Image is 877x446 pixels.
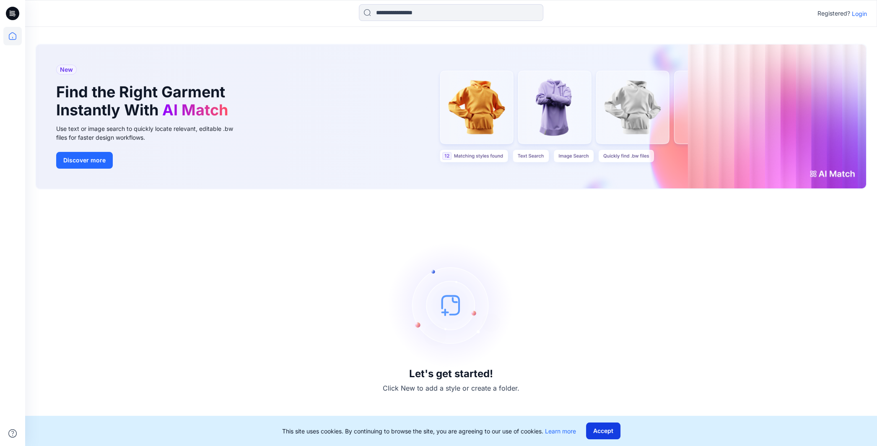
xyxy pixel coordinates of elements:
[545,428,576,435] a: Learn more
[56,124,245,142] div: Use text or image search to quickly locate relevant, editable .bw files for faster design workflows.
[383,383,519,393] p: Click New to add a style or create a folder.
[282,427,576,436] p: This site uses cookies. By continuing to browse the site, you are agreeing to our use of cookies.
[56,83,232,119] h1: Find the Right Garment Instantly With
[817,8,850,18] p: Registered?
[56,152,113,169] button: Discover more
[60,65,73,75] span: New
[162,101,228,119] span: AI Match
[409,368,493,380] h3: Let's get started!
[852,9,867,18] p: Login
[388,242,514,368] img: empty-state-image.svg
[586,423,620,439] button: Accept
